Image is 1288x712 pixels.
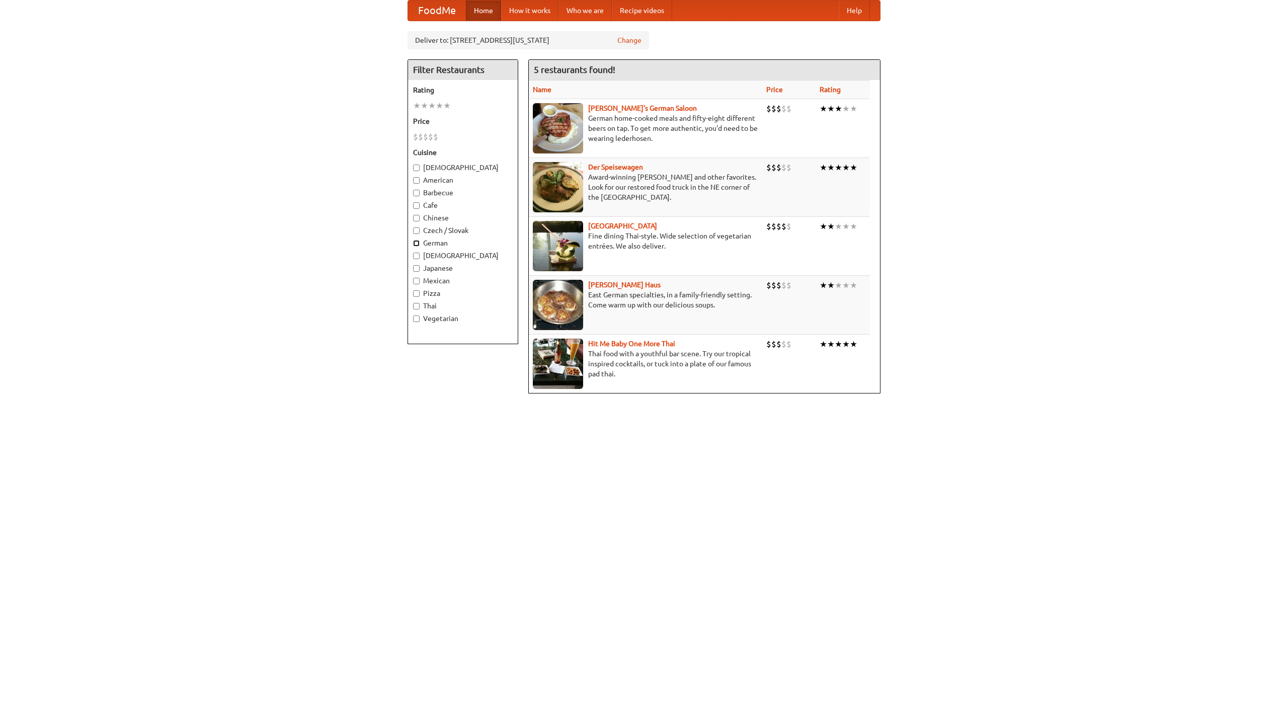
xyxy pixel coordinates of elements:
label: [DEMOGRAPHIC_DATA] [413,163,513,173]
label: Czech / Slovak [413,225,513,235]
li: $ [786,221,791,232]
a: Price [766,86,783,94]
label: Chinese [413,213,513,223]
a: Hit Me Baby One More Thai [588,340,675,348]
li: $ [776,221,781,232]
ng-pluralize: 5 restaurants found! [534,65,615,74]
li: ★ [835,221,842,232]
li: ★ [850,162,857,173]
p: East German specialties, in a family-friendly setting. Come warm up with our delicious soups. [533,290,758,310]
li: $ [428,131,433,142]
h5: Cuisine [413,147,513,157]
li: $ [786,280,791,291]
li: ★ [413,100,421,111]
a: Home [466,1,501,21]
li: ★ [421,100,428,111]
li: ★ [820,339,827,350]
li: $ [781,280,786,291]
a: [PERSON_NAME] Haus [588,281,661,289]
li: $ [786,339,791,350]
img: kohlhaus.jpg [533,280,583,330]
li: $ [766,221,771,232]
li: ★ [827,280,835,291]
label: German [413,238,513,248]
li: $ [766,339,771,350]
a: Change [617,35,641,45]
h4: Filter Restaurants [408,60,518,80]
li: $ [771,103,776,114]
h5: Price [413,116,513,126]
li: $ [771,162,776,173]
label: Thai [413,301,513,311]
input: Thai [413,303,420,309]
li: ★ [835,103,842,114]
input: Mexican [413,278,420,284]
li: $ [781,221,786,232]
li: ★ [827,221,835,232]
li: ★ [842,339,850,350]
li: ★ [827,339,835,350]
li: $ [413,131,418,142]
p: Thai food with a youthful bar scene. Try our tropical inspired cocktails, or tuck into a plate of... [533,349,758,379]
li: ★ [827,162,835,173]
a: Help [839,1,870,21]
input: German [413,240,420,247]
li: ★ [820,280,827,291]
label: Mexican [413,276,513,286]
input: Barbecue [413,190,420,196]
a: [GEOGRAPHIC_DATA] [588,222,657,230]
img: esthers.jpg [533,103,583,153]
label: Barbecue [413,188,513,198]
li: $ [786,103,791,114]
a: Der Speisewagen [588,163,643,171]
label: American [413,175,513,185]
li: ★ [820,162,827,173]
label: Japanese [413,263,513,273]
li: $ [423,131,428,142]
li: ★ [850,221,857,232]
label: Pizza [413,288,513,298]
li: ★ [835,280,842,291]
li: $ [776,339,781,350]
a: [PERSON_NAME]'s German Saloon [588,104,697,112]
li: $ [771,280,776,291]
li: $ [766,103,771,114]
input: Japanese [413,265,420,272]
li: $ [766,162,771,173]
li: ★ [850,339,857,350]
label: Vegetarian [413,313,513,324]
li: ★ [850,280,857,291]
a: Name [533,86,551,94]
li: $ [786,162,791,173]
a: Rating [820,86,841,94]
input: American [413,177,420,184]
li: ★ [842,162,850,173]
li: ★ [842,280,850,291]
li: ★ [850,103,857,114]
li: $ [776,280,781,291]
li: $ [776,103,781,114]
input: [DEMOGRAPHIC_DATA] [413,253,420,259]
a: How it works [501,1,558,21]
img: speisewagen.jpg [533,162,583,212]
input: Cafe [413,202,420,209]
a: Recipe videos [612,1,672,21]
a: Who we are [558,1,612,21]
label: [DEMOGRAPHIC_DATA] [413,251,513,261]
h5: Rating [413,85,513,95]
img: satay.jpg [533,221,583,271]
li: ★ [835,339,842,350]
input: Pizza [413,290,420,297]
li: $ [771,221,776,232]
a: FoodMe [408,1,466,21]
li: $ [781,339,786,350]
li: $ [781,103,786,114]
li: ★ [820,221,827,232]
li: ★ [820,103,827,114]
li: ★ [827,103,835,114]
li: ★ [835,162,842,173]
p: Award-winning [PERSON_NAME] and other favorites. Look for our restored food truck in the NE corne... [533,172,758,202]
